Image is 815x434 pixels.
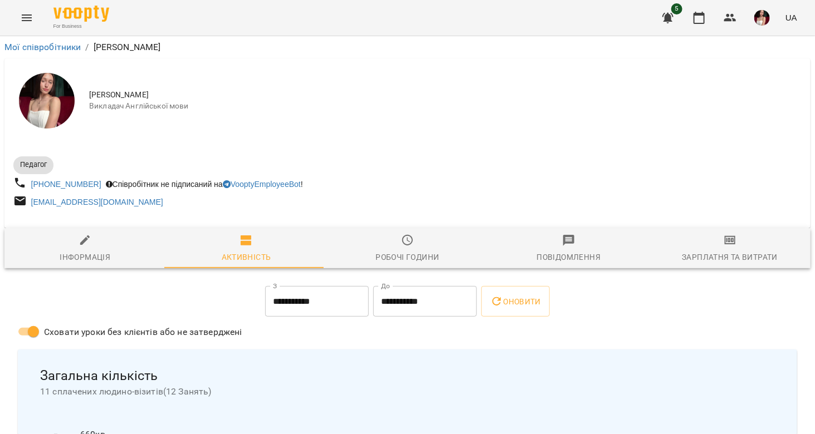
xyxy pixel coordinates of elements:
[4,41,811,54] nav: breadcrumb
[785,12,797,23] span: UA
[13,160,53,170] span: Педагог
[89,101,802,112] span: Викладач Англійської мови
[19,73,75,129] img: Дудіна Крістіна
[13,4,40,31] button: Menu
[40,367,775,384] span: Загальна кількість
[223,180,301,189] a: VooptyEmployeeBot
[671,3,682,14] span: 5
[4,42,81,52] a: Мої співробітники
[754,10,770,26] img: 59be0d6c32f31d9bcb4a2b9b97589b8b.jpg
[537,250,601,264] div: Повідомлення
[222,250,271,264] div: Активність
[86,41,89,54] li: /
[44,325,242,339] span: Сховати уроки без клієнтів або не затверджені
[490,295,541,308] span: Оновити
[682,250,778,264] div: Зарплатня та Витрати
[60,250,110,264] div: Інформація
[481,286,550,317] button: Оновити
[31,180,101,189] a: [PHONE_NUMBER]
[94,41,161,54] p: [PERSON_NAME]
[375,250,439,264] div: Робочі години
[53,23,109,30] span: For Business
[53,6,109,22] img: Voopty Logo
[104,176,305,192] div: Співробітник не підписаний на !
[89,90,802,101] span: [PERSON_NAME]
[40,385,775,398] span: 11 сплачених людино-візитів ( 12 Занять )
[781,7,802,28] button: UA
[31,198,163,206] a: [EMAIL_ADDRESS][DOMAIN_NAME]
